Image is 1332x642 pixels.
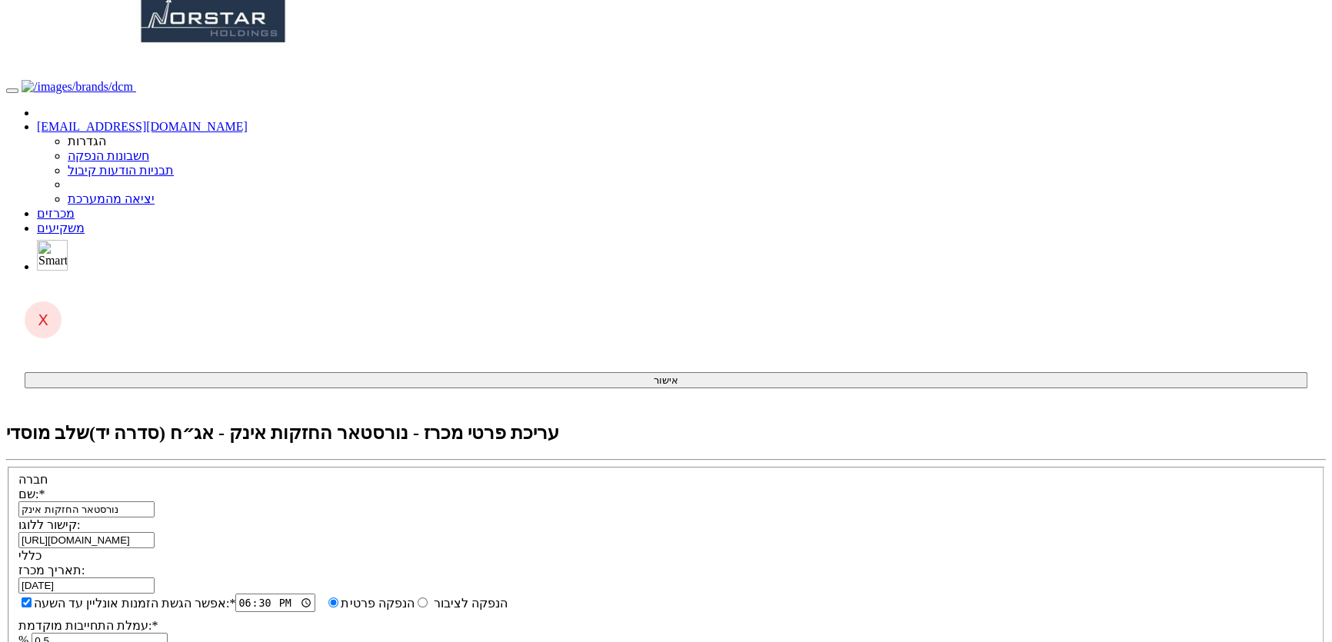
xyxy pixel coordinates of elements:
a: מכרזים [37,207,75,220]
input: הנפקה לציבור [328,597,338,607]
a: חשבונות הנפקה [68,149,149,162]
label: אפשר הגשת הזמנות אונליין עד השעה: [18,595,235,610]
img: SmartBull Logo [37,240,68,271]
a: יציאה מהמערכת [68,192,155,205]
h2: עריכת פרטי מכרז - נורסטאר החזקות אינק - אג״ח (סדרה יד) [6,422,1326,444]
label: הנפקה לציבור [325,597,507,610]
label: עמלת התחייבות מוקדמת: [18,619,158,632]
label: תאריך מכרז: [18,564,85,577]
li: הגדרות [68,134,1326,148]
label: כללי [18,549,42,562]
input: אפשר הגשת הזמנות אונליין עד השעה:* [22,597,32,607]
label: קישור ללוגו: [18,518,80,531]
label: שם: [18,487,45,501]
span: שלב מוסדי [6,423,89,443]
img: /images/brands/dcm [22,80,133,94]
a: תבניות הודעות קיבול [68,164,174,177]
a: משקיעים [37,221,85,235]
span: X [38,311,48,329]
label: חברה [18,473,48,486]
button: אישור [25,372,1307,388]
input: הנפקה פרטית [418,597,428,607]
label: הנפקה פרטית [341,597,430,610]
a: [EMAIL_ADDRESS][DOMAIN_NAME] [37,120,248,133]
